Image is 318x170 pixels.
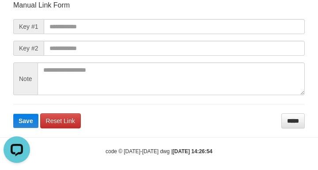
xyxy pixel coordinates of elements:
[40,113,81,128] a: Reset Link
[4,4,30,30] button: Open LiveChat chat widget
[13,19,44,34] span: Key #1
[13,114,38,128] button: Save
[106,148,212,155] small: code © [DATE]-[DATE] dwg |
[13,62,38,95] span: Note
[19,117,33,124] span: Save
[173,148,212,155] strong: [DATE] 14:26:54
[13,41,44,56] span: Key #2
[13,0,305,10] p: Manual Link Form
[46,117,75,124] span: Reset Link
